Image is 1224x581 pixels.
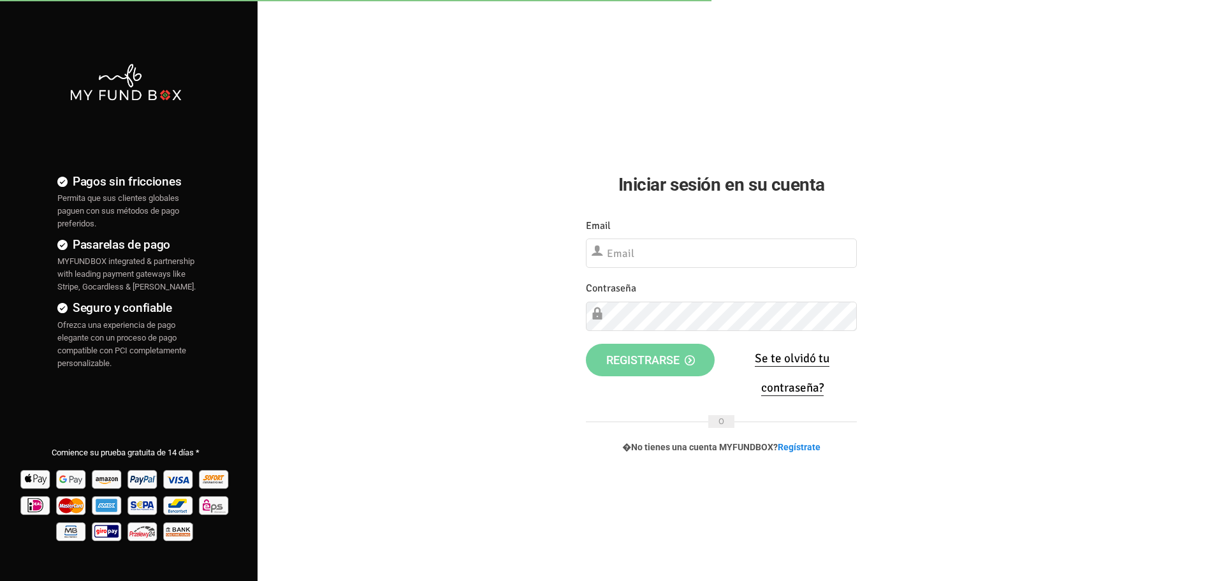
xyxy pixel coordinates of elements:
[586,218,611,234] label: Email
[55,518,89,544] img: mb Pay
[57,235,207,254] h4: Pasarelas de pago
[198,466,231,492] img: Sofort Pay
[126,518,160,544] img: p24 Pay
[586,441,857,453] p: �No tienes una cuenta MYFUNDBOX?
[91,518,124,544] img: giropay
[57,320,186,368] span: Ofrezca una experiencia de pago elegante con un proceso de pago compatible con PCI completamente ...
[19,466,53,492] img: Apple Pay
[57,193,179,228] span: Permita que sus clientes globales paguen con sus métodos de pago preferidos.
[586,281,636,297] label: Contraseña
[198,492,231,518] img: EPS Pay
[91,466,124,492] img: Amazon
[91,492,124,518] img: american_express Pay
[162,466,196,492] img: Visa
[162,518,196,544] img: banktransfer
[708,415,734,428] span: O
[778,442,820,452] a: Regístrate
[126,492,160,518] img: sepa Pay
[57,256,196,291] span: MYFUNDBOX integrated & partnership with leading payment gateways like Stripe, Gocardless & [PERSO...
[586,239,857,268] input: Email
[19,492,53,518] img: Ideal Pay
[57,298,207,317] h4: Seguro y confiable
[606,353,695,367] span: Registrarse
[57,172,207,191] h4: Pagos sin fricciones
[586,344,715,377] button: Registrarse
[126,466,160,492] img: Paypal
[586,171,857,198] h2: Iniciar sesión en su cuenta
[69,63,182,102] img: mfbwhite.png
[55,492,89,518] img: Mastercard Pay
[755,351,829,396] a: Se te olvidó tu contraseña?
[55,466,89,492] img: Google Pay
[162,492,196,518] img: Bancontact Pay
